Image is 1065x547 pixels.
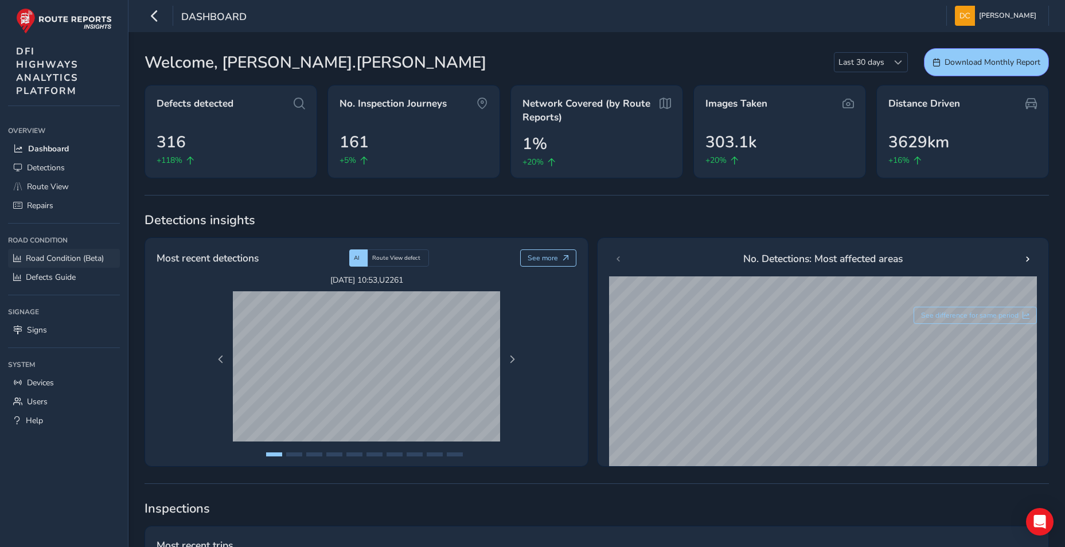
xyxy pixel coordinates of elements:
button: Download Monthly Report [924,48,1049,76]
span: Signs [27,325,47,335]
a: Users [8,392,120,411]
button: Next Page [504,351,520,368]
span: Users [27,396,48,407]
button: See more [520,249,577,267]
span: Last 30 days [834,53,888,72]
button: Page 4 [326,452,342,456]
span: Download Monthly Report [945,57,1040,68]
div: System [8,356,120,373]
button: Previous Page [213,351,229,368]
div: Overview [8,122,120,139]
button: Page 1 [266,452,282,456]
span: No. Inspection Journeys [340,97,447,111]
button: Page 6 [366,452,383,456]
span: +20% [705,154,727,166]
span: Devices [27,377,54,388]
span: Detections insights [145,212,1049,229]
button: Page 8 [407,452,423,456]
span: Route View [27,181,69,192]
span: 3629km [888,130,949,154]
a: Defects Guide [8,268,120,287]
span: +16% [888,154,910,166]
span: Route View defect [372,254,420,262]
span: Most recent detections [157,251,259,265]
span: Help [26,415,43,426]
span: Network Covered (by Route Reports) [522,97,656,124]
button: See difference for same period [914,307,1037,324]
span: Inspections [145,500,1049,517]
button: Page 9 [427,452,443,456]
span: Repairs [27,200,53,211]
img: rr logo [16,8,112,34]
span: 161 [340,130,369,154]
span: See difference for same period [921,311,1019,320]
span: +118% [157,154,182,166]
span: [DATE] 10:53 , U2261 [233,275,500,286]
span: Dashboard [181,10,247,26]
span: Defects Guide [26,272,76,283]
span: [PERSON_NAME] [979,6,1036,26]
a: Repairs [8,196,120,215]
button: Page 2 [286,452,302,456]
a: Route View [8,177,120,196]
span: Dashboard [28,143,69,154]
span: Defects detected [157,97,233,111]
a: Signs [8,321,120,339]
a: Dashboard [8,139,120,158]
div: Open Intercom Messenger [1026,508,1054,536]
div: Route View defect [368,249,429,267]
a: Road Condition (Beta) [8,249,120,268]
button: Page 3 [306,452,322,456]
span: Welcome, [PERSON_NAME].[PERSON_NAME] [145,50,486,75]
span: 316 [157,130,186,154]
span: Distance Driven [888,97,960,111]
a: Detections [8,158,120,177]
div: AI [349,249,368,267]
span: No. Detections: Most affected areas [743,251,903,266]
span: See more [528,253,558,263]
span: 303.1k [705,130,756,154]
button: Page 5 [346,452,362,456]
button: Page 7 [387,452,403,456]
div: Road Condition [8,232,120,249]
span: AI [354,254,360,262]
a: Devices [8,373,120,392]
span: Detections [27,162,65,173]
span: +20% [522,156,544,168]
div: Signage [8,303,120,321]
span: DFI HIGHWAYS ANALYTICS PLATFORM [16,45,79,97]
a: Help [8,411,120,430]
img: diamond-layout [955,6,975,26]
span: +5% [340,154,356,166]
span: Road Condition (Beta) [26,253,104,264]
button: [PERSON_NAME] [955,6,1040,26]
span: Images Taken [705,97,767,111]
span: 1% [522,132,547,156]
button: Page 10 [447,452,463,456]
